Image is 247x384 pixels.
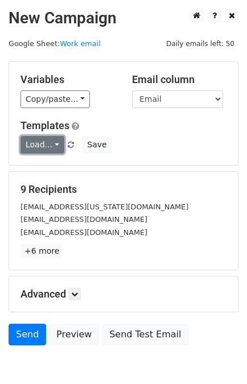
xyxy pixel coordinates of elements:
a: Daily emails left: 50 [162,39,238,48]
small: [EMAIL_ADDRESS][DOMAIN_NAME] [20,228,147,237]
small: [EMAIL_ADDRESS][US_STATE][DOMAIN_NAME] [20,203,188,211]
h5: Email column [132,73,227,86]
a: Copy/paste... [20,90,90,108]
h5: Advanced [20,288,227,300]
small: [EMAIL_ADDRESS][DOMAIN_NAME] [20,215,147,224]
a: Send Test Email [102,324,188,345]
a: Work email [60,39,101,48]
iframe: Chat Widget [190,329,247,384]
button: Save [82,136,112,154]
a: Load... [20,136,64,154]
h5: Variables [20,73,115,86]
h5: 9 Recipients [20,183,227,196]
a: +6 more [20,244,63,258]
a: Preview [49,324,99,345]
span: Daily emails left: 50 [162,38,238,50]
a: Templates [20,119,69,131]
a: Send [9,324,46,345]
h2: New Campaign [9,9,238,28]
small: Google Sheet: [9,39,101,48]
